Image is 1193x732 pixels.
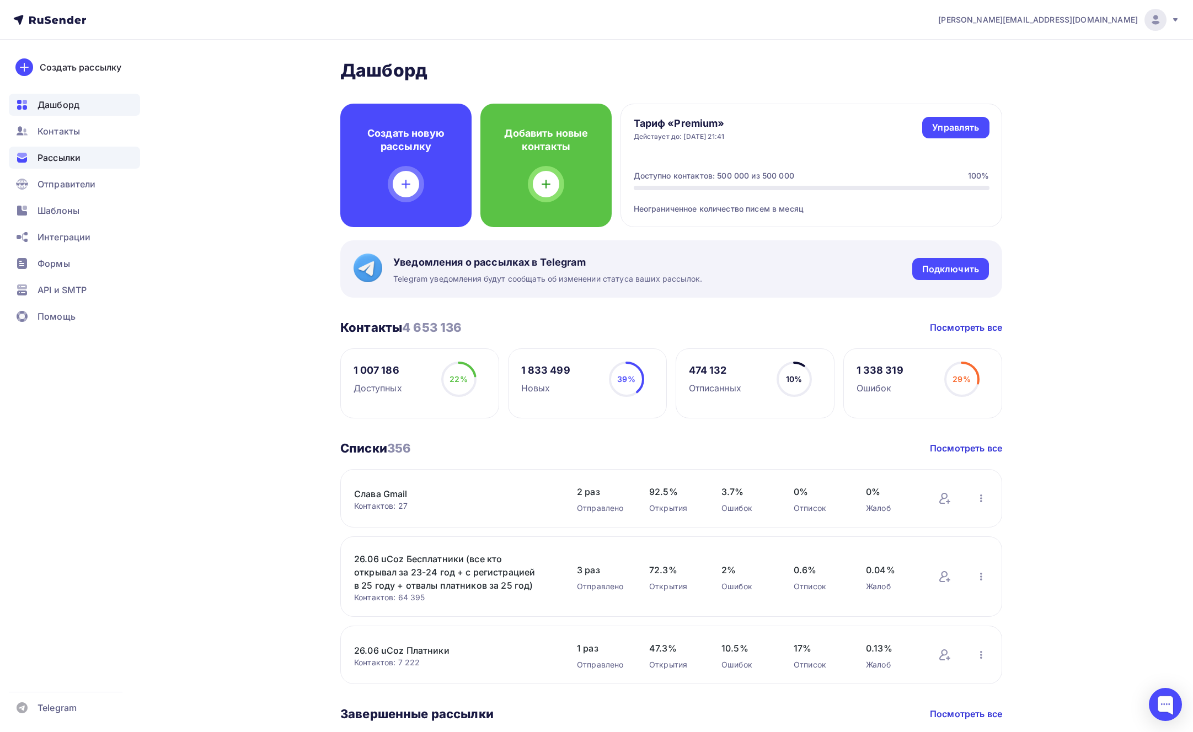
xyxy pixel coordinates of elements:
div: Отправлено [577,503,627,514]
span: Шаблоны [38,204,79,217]
div: Отписок [794,503,844,514]
div: Жалоб [866,581,916,592]
div: Действует до: [DATE] 21:41 [634,132,725,141]
div: 1 338 319 [857,364,903,377]
div: Новых [521,381,570,395]
span: 22% [450,374,467,384]
span: Формы [38,257,70,270]
h4: Добавить новые контакты [498,127,594,153]
div: Отправлено [577,581,627,592]
span: 17% [794,642,844,655]
div: Ошибок [721,581,772,592]
span: 4 653 136 [402,320,462,335]
div: Отписанных [689,381,741,395]
a: Рассылки [9,147,140,169]
a: Посмотреть все [930,321,1002,334]
span: Помощь [38,310,76,323]
span: 3.7% [721,485,772,498]
div: Контактов: 64 395 [354,592,555,603]
span: Отправители [38,177,96,191]
div: Отписок [794,659,844,670]
span: Telegram уведомления будут сообщать об изменении статуса ваших рассылок. [393,273,702,284]
div: 1 833 499 [521,364,570,377]
span: 0.6% [794,563,844,577]
a: 26.06 uCoz Платники [354,644,542,657]
span: 3 раз [577,563,627,577]
span: 2 раз [577,485,627,498]
span: 0.13% [866,642,916,655]
a: Контакты [9,120,140,142]
a: Слава Gmail [354,487,542,500]
h4: Тариф «Premium» [634,117,725,130]
div: Контактов: 7 222 [354,657,555,668]
span: 10% [786,374,802,384]
div: Отписок [794,581,844,592]
h3: Списки [340,440,411,456]
span: 0.04% [866,563,916,577]
div: Ошибок [857,381,903,395]
span: API и SMTP [38,283,87,297]
h3: Контакты [340,320,462,335]
span: Рассылки [38,151,81,164]
h2: Дашборд [340,60,1002,82]
a: [PERSON_NAME][EMAIL_ADDRESS][DOMAIN_NAME] [938,9,1180,31]
span: Интеграции [38,230,90,244]
span: 39% [617,374,635,384]
div: 474 132 [689,364,741,377]
div: 100% [968,170,989,181]
span: 92.5% [649,485,699,498]
span: 10.5% [721,642,772,655]
div: Подключить [922,263,979,276]
div: 1 007 186 [354,364,402,377]
div: Открытия [649,581,699,592]
span: 47.3% [649,642,699,655]
a: Посмотреть все [930,442,1002,455]
span: Уведомления о рассылках в Telegram [393,256,702,269]
a: Отправители [9,173,140,195]
div: Ошибок [721,503,772,514]
div: Открытия [649,503,699,514]
a: Дашборд [9,94,140,116]
div: Жалоб [866,659,916,670]
span: 1 раз [577,642,627,655]
span: 0% [866,485,916,498]
div: Открытия [649,659,699,670]
span: Дашборд [38,98,79,111]
h3: Завершенные рассылки [340,706,494,722]
span: Telegram [38,701,77,714]
a: Шаблоны [9,200,140,222]
div: Создать рассылку [40,61,121,74]
div: Доступных [354,381,402,395]
a: 26.06 uCoz Бесплатники (все кто открывал за 23-24 год + с регистрацией в 25 году + отвалы платник... [354,552,542,592]
div: Отправлено [577,659,627,670]
div: Доступно контактов: 500 000 из 500 000 [634,170,794,181]
span: Контакты [38,125,80,138]
span: [PERSON_NAME][EMAIL_ADDRESS][DOMAIN_NAME] [938,14,1138,25]
div: Управлять [932,121,979,134]
span: 0% [794,485,844,498]
div: Жалоб [866,503,916,514]
span: 29% [953,374,970,384]
span: 356 [387,441,411,455]
a: Посмотреть все [930,707,1002,720]
div: Ошибок [721,659,772,670]
div: Неограниченное количество писем в месяц [634,190,989,214]
span: 72.3% [649,563,699,577]
h4: Создать новую рассылку [358,127,454,153]
a: Формы [9,252,140,274]
span: 2% [721,563,772,577]
div: Контактов: 27 [354,500,555,512]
